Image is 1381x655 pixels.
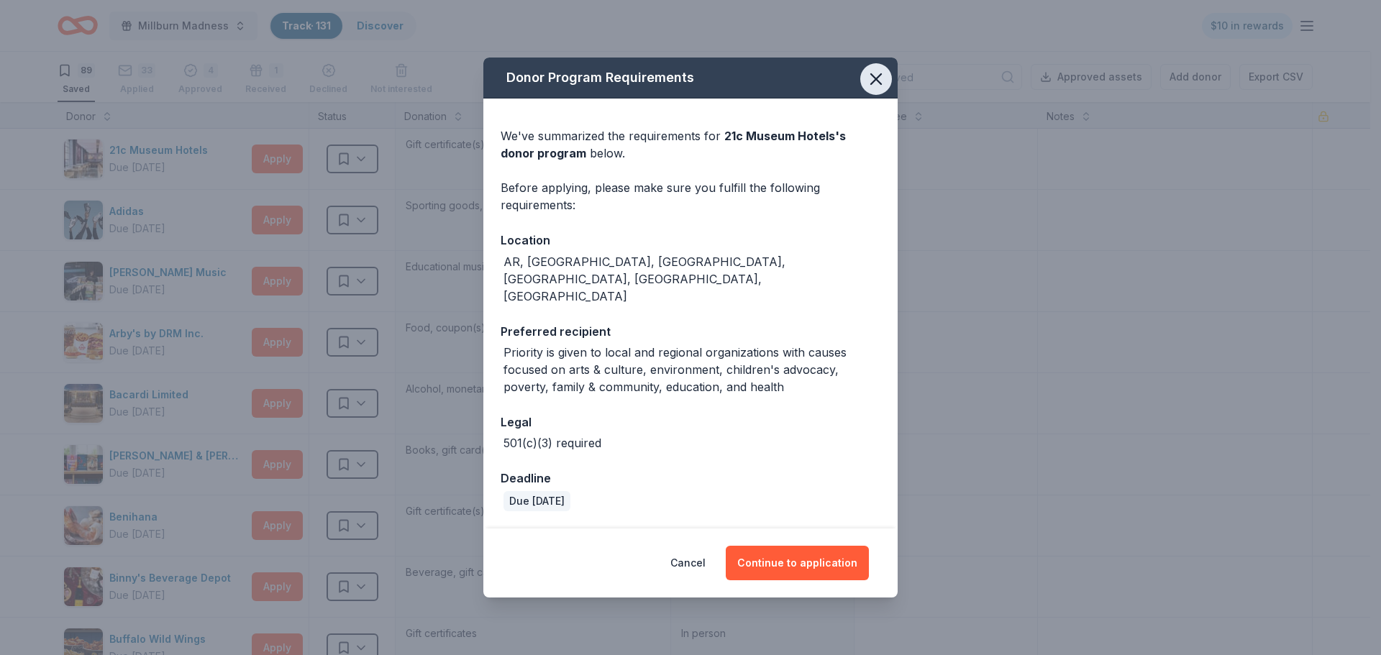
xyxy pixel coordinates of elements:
div: Legal [501,413,880,431]
div: Before applying, please make sure you fulfill the following requirements: [501,179,880,214]
button: Continue to application [726,546,869,580]
button: Cancel [670,546,706,580]
div: 501(c)(3) required [503,434,601,452]
div: Deadline [501,469,880,487]
div: Location [501,231,880,249]
div: Preferred recipient [501,322,880,341]
div: AR, [GEOGRAPHIC_DATA], [GEOGRAPHIC_DATA], [GEOGRAPHIC_DATA], [GEOGRAPHIC_DATA], [GEOGRAPHIC_DATA] [503,253,880,305]
div: We've summarized the requirements for below. [501,127,880,162]
div: Due [DATE] [503,491,570,511]
div: Priority is given to local and regional organizations with causes focused on arts & culture, envi... [503,344,880,395]
div: Donor Program Requirements [483,58,898,99]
